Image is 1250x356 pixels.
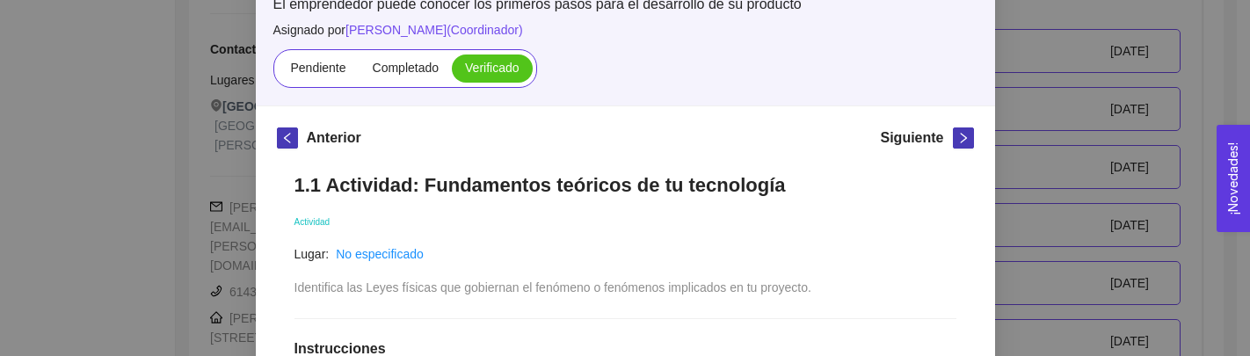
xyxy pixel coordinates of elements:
h5: Anterior [307,127,361,149]
span: right [954,132,973,144]
button: left [277,127,298,149]
span: Pendiente [290,61,345,75]
button: right [953,127,974,149]
article: Lugar: [294,244,330,264]
span: Asignado por [273,20,977,40]
span: Actividad [294,217,331,227]
button: Open Feedback Widget [1217,125,1250,232]
span: Completado [373,61,440,75]
span: left [278,132,297,144]
a: No especificado [336,247,424,261]
h1: 1.1 Actividad: Fundamentos teóricos de tu tecnología [294,173,956,197]
h5: Siguiente [880,127,943,149]
span: [PERSON_NAME] ( Coordinador ) [345,23,523,37]
span: Verificado [465,61,519,75]
span: Identifica las Leyes físicas que gobiernan el fenómeno o fenómenos implicados en tu proyecto. [294,280,811,294]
